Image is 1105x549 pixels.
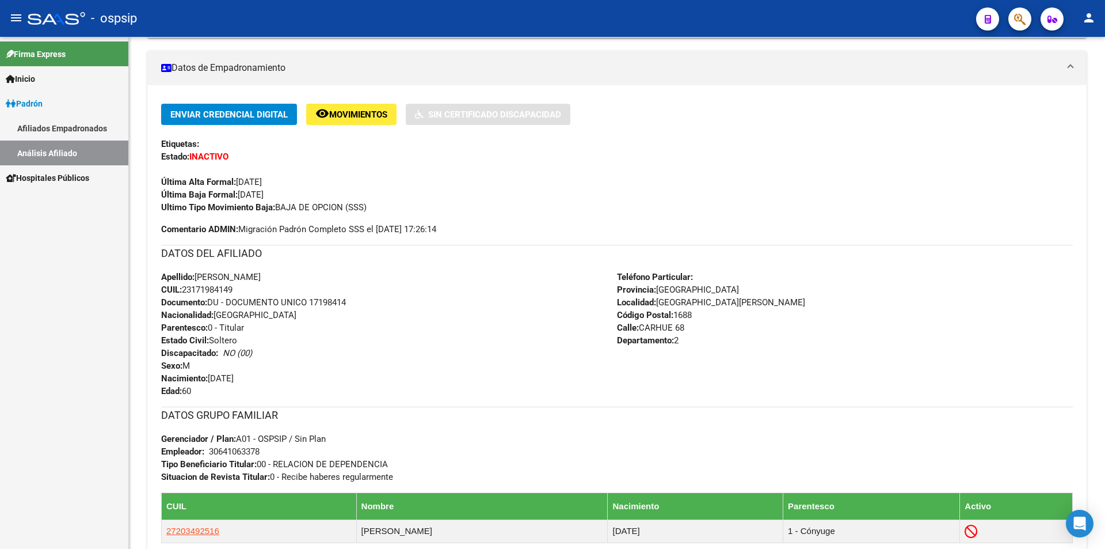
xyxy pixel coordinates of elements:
strong: Código Postal: [617,310,673,320]
strong: Provincia: [617,285,656,295]
strong: Documento: [161,297,207,308]
span: Sin Certificado Discapacidad [428,109,561,120]
button: Enviar Credencial Digital [161,104,297,125]
strong: Sexo: [161,361,182,371]
strong: Gerenciador / Plan: [161,434,236,444]
span: Firma Express [6,48,66,60]
th: Nombre [356,493,608,520]
span: DU - DOCUMENTO UNICO 17198414 [161,297,346,308]
strong: Teléfono Particular: [617,272,693,282]
span: 23171984149 [161,285,233,295]
strong: Nacionalidad: [161,310,214,320]
span: Padrón [6,97,43,110]
span: [GEOGRAPHIC_DATA] [161,310,296,320]
span: Movimientos [329,109,387,120]
span: [GEOGRAPHIC_DATA] [617,285,739,295]
td: [PERSON_NAME] [356,520,608,543]
span: [GEOGRAPHIC_DATA][PERSON_NAME] [617,297,805,308]
span: [DATE] [161,190,264,200]
strong: Apellido: [161,272,195,282]
h3: DATOS DEL AFILIADO [161,245,1073,262]
strong: Comentario ADMIN: [161,224,238,234]
span: Enviar Credencial Digital [170,109,288,120]
strong: Localidad: [617,297,656,308]
span: [PERSON_NAME] [161,272,261,282]
span: 0 - Titular [161,323,244,333]
span: [DATE] [161,373,234,384]
mat-panel-title: Datos de Empadronamiento [161,62,1059,74]
strong: Última Baja Formal: [161,190,238,200]
mat-expansion-panel-header: Datos de Empadronamiento [147,51,1087,85]
span: - ospsip [91,6,137,31]
span: [DATE] [161,177,262,187]
strong: Estado: [161,152,189,162]
span: M [161,361,190,371]
strong: CUIL: [161,285,182,295]
span: 27203492516 [166,526,219,536]
span: 2 [617,335,679,346]
mat-icon: remove_red_eye [315,107,329,120]
strong: Última Alta Formal: [161,177,236,187]
button: Sin Certificado Discapacidad [406,104,570,125]
span: CARHUE 68 [617,323,684,333]
span: BAJA DE OPCION (SSS) [161,202,367,213]
span: 60 [161,386,191,396]
span: 00 - RELACION DE DEPENDENCIA [161,459,388,470]
strong: Etiquetas: [161,139,199,149]
th: Parentesco [783,493,960,520]
td: 1 - Cónyuge [783,520,960,543]
strong: Discapacitado: [161,348,218,358]
strong: INACTIVO [189,152,228,162]
th: Activo [960,493,1073,520]
strong: Estado Civil: [161,335,209,346]
mat-icon: person [1082,11,1096,25]
th: CUIL [162,493,357,520]
span: Soltero [161,335,237,346]
h3: DATOS GRUPO FAMILIAR [161,407,1073,423]
strong: Tipo Beneficiario Titular: [161,459,257,470]
strong: Ultimo Tipo Movimiento Baja: [161,202,275,213]
button: Movimientos [306,104,397,125]
th: Nacimiento [608,493,783,520]
mat-icon: menu [9,11,23,25]
span: 1688 [617,310,692,320]
span: Inicio [6,73,35,85]
strong: Empleador: [161,446,204,457]
span: 0 - Recibe haberes regularmente [161,472,393,482]
strong: Calle: [617,323,639,333]
strong: Nacimiento: [161,373,208,384]
td: [DATE] [608,520,783,543]
i: NO (00) [223,348,252,358]
span: Migración Padrón Completo SSS el [DATE] 17:26:14 [161,223,436,236]
div: 30641063378 [209,445,260,458]
strong: Situacion de Revista Titular: [161,472,270,482]
span: A01 - OSPSIP / Sin Plan [161,434,326,444]
span: Hospitales Públicos [6,172,89,184]
strong: Parentesco: [161,323,208,333]
div: Open Intercom Messenger [1066,510,1093,537]
strong: Edad: [161,386,182,396]
strong: Departamento: [617,335,674,346]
